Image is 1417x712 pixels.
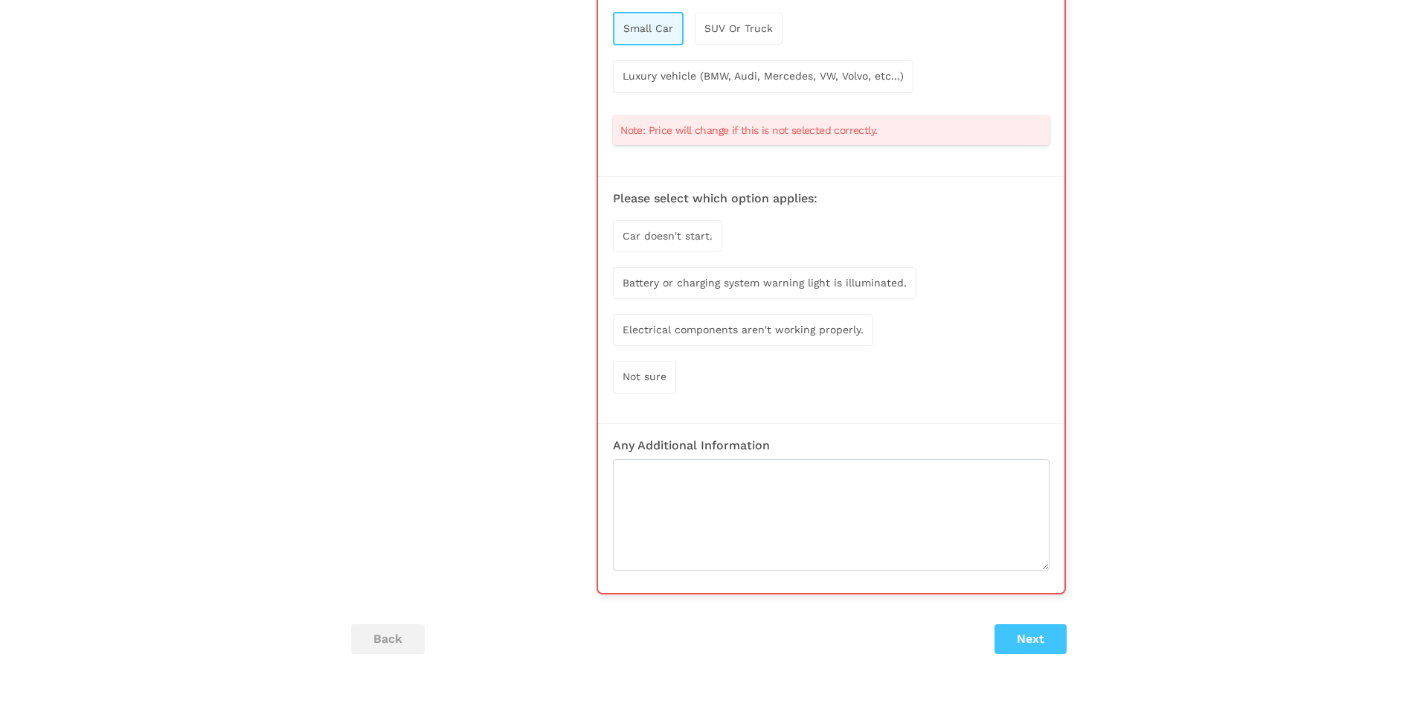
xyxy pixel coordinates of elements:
span: Luxury vehicle (BMW, Audi, Mercedes, VW, Volvo, etc...) [623,70,904,82]
span: Note: Price will change if this is not selected correctly. [620,123,877,138]
span: Car doesn't start. [623,230,713,242]
span: Electrical components aren't working properly. [623,324,864,336]
span: Not sure [623,371,666,382]
span: Battery or charging system warning light is illuminated. [623,277,907,289]
h3: Any Additional Information [613,439,1050,452]
button: Next [995,624,1067,654]
h3: Please select which option applies: [613,192,1050,205]
button: back [351,624,425,654]
span: SUV Or Truck [704,22,773,34]
span: Small Car [623,22,673,34]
